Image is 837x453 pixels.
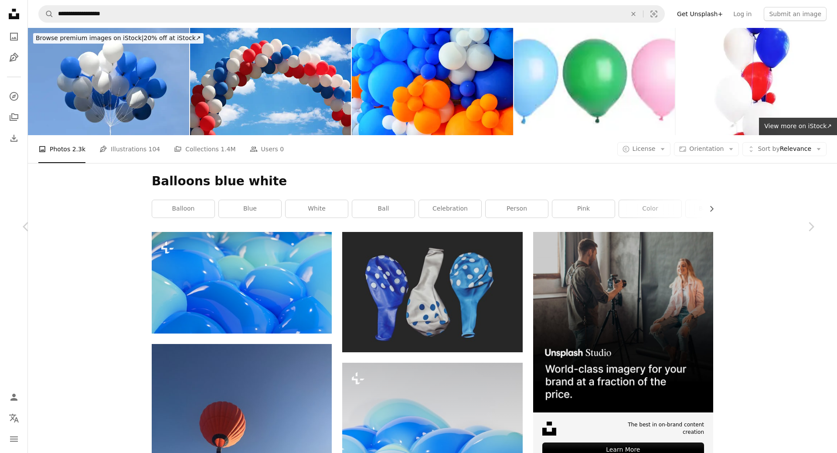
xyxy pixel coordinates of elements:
[152,232,332,333] img: a bunch of blue and green balloons in a pile
[633,145,656,152] span: License
[672,7,728,21] a: Get Unsplash+
[190,28,351,135] img: A red white and blue balloon arch
[28,28,189,135] img: Bunch of balloons in sky
[99,135,160,163] a: Illustrations 104
[617,142,671,156] button: License
[742,142,827,156] button: Sort byRelevance
[5,88,23,105] a: Explore
[352,28,513,135] img: Balloon Decoration Pattern Background
[5,388,23,406] a: Log in / Sign up
[250,135,284,163] a: Users 0
[619,200,681,218] a: color
[758,145,779,152] span: Sort by
[758,145,811,153] span: Relevance
[342,288,522,296] a: blue and white polka dot balloon
[286,200,348,218] a: white
[5,28,23,45] a: Photos
[28,28,209,49] a: Browse premium images on iStock|20% off at iStock↗
[533,232,713,412] img: file-1715651741414-859baba4300dimage
[219,200,281,218] a: blue
[676,28,837,135] img: Red, White and Blue Balloons
[764,123,832,129] span: View more on iStock ↗
[152,200,214,218] a: balloon
[419,200,481,218] a: celebration
[5,129,23,147] a: Download History
[624,6,643,22] button: Clear
[38,5,665,23] form: Find visuals sitewide
[728,7,757,21] a: Log in
[5,430,23,448] button: Menu
[689,145,724,152] span: Orientation
[5,409,23,427] button: Language
[342,232,522,352] img: blue and white polka dot balloon
[5,49,23,66] a: Illustrations
[352,200,415,218] a: ball
[39,6,54,22] button: Search Unsplash
[36,34,143,41] span: Browse premium images on iStock |
[643,6,664,22] button: Visual search
[759,118,837,135] a: View more on iStock↗
[221,144,235,154] span: 1.4M
[174,135,235,163] a: Collections 1.4M
[686,200,748,218] a: background
[552,200,615,218] a: pink
[486,200,548,218] a: person
[149,144,160,154] span: 104
[152,174,713,189] h1: Balloons blue white
[704,200,713,218] button: scroll list to the right
[280,144,284,154] span: 0
[764,7,827,21] button: Submit an image
[36,34,201,41] span: 20% off at iStock ↗
[605,421,704,436] span: The best in on-brand content creation
[785,185,837,269] a: Next
[152,279,332,286] a: a bunch of blue and green balloons in a pile
[542,422,556,436] img: file-1631678316303-ed18b8b5cb9cimage
[674,142,739,156] button: Orientation
[514,28,675,135] img: Balloons! (XXXL)
[5,109,23,126] a: Collections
